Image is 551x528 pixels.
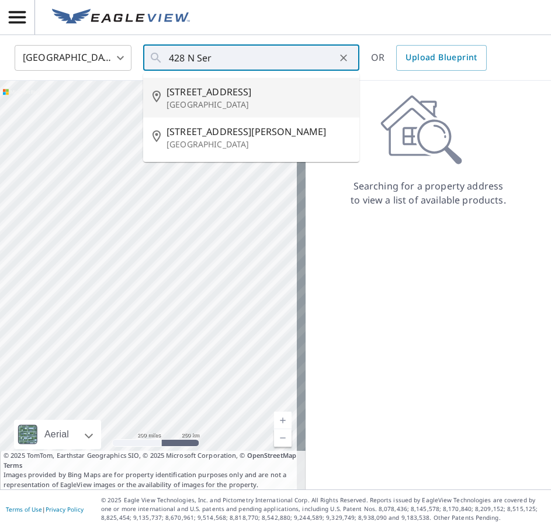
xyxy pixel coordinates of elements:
[274,412,292,429] a: Current Level 5, Zoom In
[4,451,302,470] span: © 2025 TomTom, Earthstar Geographics SIO, © 2025 Microsoft Corporation, ©
[6,506,84,513] p: |
[167,125,350,139] span: [STREET_ADDRESS][PERSON_NAME]
[46,505,84,513] a: Privacy Policy
[335,50,352,66] button: Clear
[6,505,42,513] a: Terms of Use
[41,420,72,449] div: Aerial
[101,496,545,522] p: © 2025 Eagle View Technologies, Inc. and Pictometry International Corp. All Rights Reserved. Repo...
[247,451,296,460] a: OpenStreetMap
[406,50,477,65] span: Upload Blueprint
[45,2,197,33] a: EV Logo
[52,9,190,26] img: EV Logo
[169,42,335,74] input: Search by address or latitude-longitude
[15,42,131,74] div: [GEOGRAPHIC_DATA]
[4,461,23,470] a: Terms
[371,45,487,71] div: OR
[167,139,350,150] p: [GEOGRAPHIC_DATA]
[167,99,350,111] p: [GEOGRAPHIC_DATA]
[350,179,507,207] p: Searching for a property address to view a list of available products.
[274,429,292,447] a: Current Level 5, Zoom Out
[167,85,350,99] span: [STREET_ADDRESS]
[396,45,486,71] a: Upload Blueprint
[14,420,101,449] div: Aerial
